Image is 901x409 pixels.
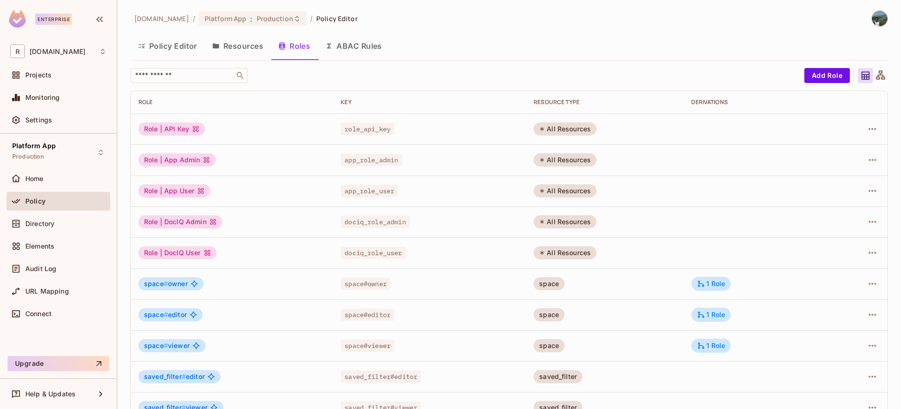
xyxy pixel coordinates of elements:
span: Platform App [205,14,247,23]
div: saved_filter [534,370,582,383]
span: Help & Updates [25,390,76,398]
span: app_role_admin [341,154,402,166]
span: : [250,15,253,23]
span: editor [144,311,187,318]
span: # [164,280,168,288]
span: space#editor [341,309,394,321]
span: Policy Editor [316,14,358,23]
span: viewer [144,342,190,349]
span: app_role_user [341,185,398,197]
div: All Resources [534,153,596,167]
button: ABAC Rules [318,34,389,58]
span: # [182,372,186,380]
span: Policy [25,197,46,205]
div: Role | DocIQ Admin [138,215,222,228]
span: Monitoring [25,94,60,101]
span: Production [12,153,45,160]
div: Role | API Key [138,122,205,136]
div: Enterprise [35,14,72,25]
span: space [144,311,168,318]
div: Role [138,98,326,106]
span: Home [25,175,44,182]
button: Add Role [804,68,850,83]
span: Connect [25,310,52,318]
span: Projects [25,71,52,79]
span: space#viewer [341,340,394,352]
span: editor [144,373,205,380]
div: Role | App Admin [138,153,216,167]
span: URL Mapping [25,288,69,295]
button: Upgrade [8,356,109,371]
div: RESOURCE TYPE [534,98,676,106]
span: saved_filter [144,372,186,380]
span: owner [144,280,188,288]
span: # [164,341,168,349]
div: Key [341,98,519,106]
button: Roles [271,34,318,58]
span: Production [257,14,293,23]
span: space [144,280,168,288]
span: dociq_role_admin [341,216,409,228]
button: Policy Editor [130,34,205,58]
span: Audit Log [25,265,56,273]
div: All Resources [534,122,596,136]
button: Resources [205,34,271,58]
div: space [534,339,565,352]
div: All Resources [534,215,596,228]
div: 1 Role [697,280,725,288]
div: 1 Role [697,311,725,319]
div: All Resources [534,184,596,197]
span: space [144,341,168,349]
span: Directory [25,220,54,227]
span: Workspace: redica.com [30,48,85,55]
div: Role | DocIQ User [138,246,217,259]
div: space [534,308,565,321]
span: the active workspace [134,14,189,23]
span: R [10,45,25,58]
span: role_api_key [341,123,394,135]
span: Settings [25,116,52,124]
span: space#owner [341,278,390,290]
li: / [193,14,195,23]
div: 1 Role [697,341,725,350]
span: saved_filter#editor [341,371,421,383]
span: Platform App [12,142,56,150]
div: Role | App User [138,184,210,197]
div: Derivations [691,98,819,106]
div: All Resources [534,246,596,259]
span: Elements [25,242,54,250]
span: dociq_role_user [341,247,405,259]
li: / [310,14,313,23]
img: Alejandro Duarte Sánchez [872,11,887,26]
div: space [534,277,565,290]
span: # [164,311,168,318]
img: SReyMgAAAABJRU5ErkJggg== [9,10,26,28]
